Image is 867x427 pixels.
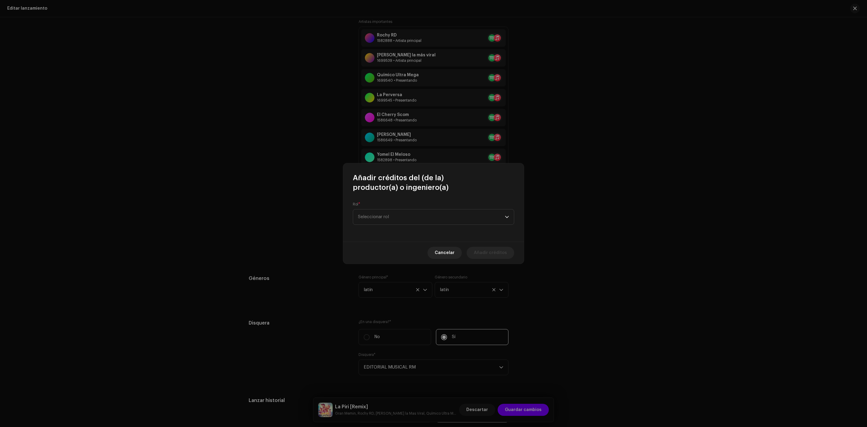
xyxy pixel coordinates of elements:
span: Cancelar [435,247,455,259]
span: Seleccionar rol [358,209,505,224]
label: Rol [353,202,360,207]
button: Cancelar [427,247,462,259]
button: Añadir créditos [467,247,514,259]
span: Añadir créditos [474,247,507,259]
div: dropdown trigger [505,209,509,224]
span: Añadir créditos del (de la) productor(a) o ingeniero(a) [353,173,514,192]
